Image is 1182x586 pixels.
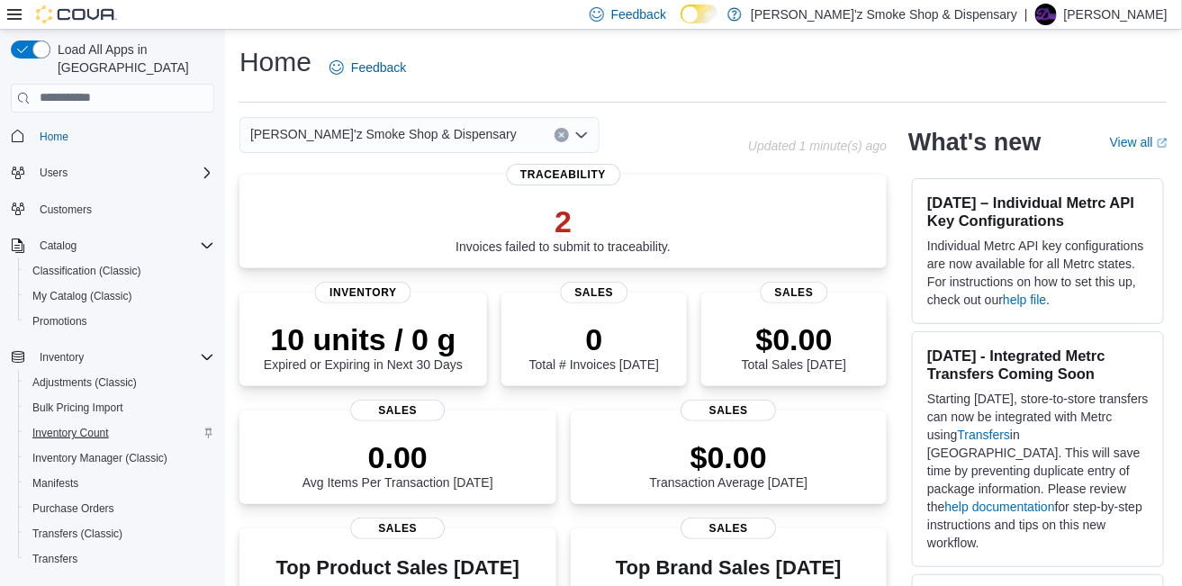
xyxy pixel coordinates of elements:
div: Expired or Expiring in Next 30 Days [264,321,463,372]
a: Home [32,126,76,148]
span: Inventory Count [32,426,109,440]
span: Transfers (Classic) [32,527,122,541]
span: Sales [350,518,445,539]
span: Transfers [32,552,77,566]
a: View allExternal link [1110,135,1168,149]
button: Open list of options [574,128,589,142]
p: 10 units / 0 g [264,321,463,357]
button: Promotions [18,309,221,334]
span: Catalog [32,235,214,257]
span: Traceability [506,164,620,185]
a: Inventory Manager (Classic) [25,447,175,469]
button: Classification (Classic) [18,258,221,284]
a: My Catalog (Classic) [25,285,140,307]
span: Inventory Manager (Classic) [25,447,214,469]
p: Starting [DATE], store-to-store transfers can now be integrated with Metrc using in [GEOGRAPHIC_D... [927,390,1149,552]
span: Manifests [25,473,214,494]
button: Manifests [18,471,221,496]
span: Inventory [32,347,214,368]
a: Inventory Count [25,422,116,444]
a: Promotions [25,311,95,332]
span: Promotions [25,311,214,332]
button: Transfers (Classic) [18,521,221,546]
button: Catalog [32,235,84,257]
span: Manifests [32,476,78,491]
button: Inventory [32,347,91,368]
span: [PERSON_NAME]'z Smoke Shop & Dispensary [250,123,517,145]
h3: Top Product Sales [DATE] [276,557,519,579]
a: Purchase Orders [25,498,122,519]
a: Customers [32,199,99,221]
h3: [DATE] - Integrated Metrc Transfers Coming Soon [927,347,1149,383]
span: Feedback [611,5,666,23]
button: Clear input [555,128,569,142]
span: Users [32,162,214,184]
span: Purchase Orders [25,498,214,519]
span: Sales [761,282,828,303]
a: Classification (Classic) [25,260,149,282]
svg: External link [1157,138,1168,149]
span: Bulk Pricing Import [25,397,214,419]
span: Load All Apps in [GEOGRAPHIC_DATA] [50,41,214,77]
div: Total # Invoices [DATE] [529,321,659,372]
h3: Top Brand Sales [DATE] [616,557,842,579]
button: Transfers [18,546,221,572]
button: Adjustments (Classic) [18,370,221,395]
span: Classification (Classic) [32,264,141,278]
span: Sales [350,400,445,421]
p: [PERSON_NAME] [1064,4,1168,25]
span: Home [32,125,214,148]
span: Promotions [32,314,87,329]
span: Bulk Pricing Import [32,401,123,415]
h3: [DATE] – Individual Metrc API Key Configurations [927,194,1149,230]
button: Customers [4,196,221,222]
input: Dark Mode [681,5,718,23]
button: Inventory [4,345,221,370]
button: Bulk Pricing Import [18,395,221,420]
span: Purchase Orders [32,501,114,516]
a: help documentation [945,500,1055,514]
div: Transaction Average [DATE] [650,439,808,490]
span: Feedback [351,59,406,77]
div: Invoices failed to submit to traceability. [456,203,671,254]
p: | [1024,4,1028,25]
button: Inventory Manager (Classic) [18,446,221,471]
span: Dark Mode [681,23,681,24]
p: 0.00 [302,439,493,475]
span: My Catalog (Classic) [32,289,132,303]
span: Inventory [315,282,411,303]
button: My Catalog (Classic) [18,284,221,309]
p: $0.00 [650,439,808,475]
button: Home [4,123,221,149]
a: Bulk Pricing Import [25,397,131,419]
button: Purchase Orders [18,496,221,521]
a: Transfers [958,428,1011,442]
a: Transfers (Classic) [25,523,130,545]
p: $0.00 [742,321,846,357]
p: 2 [456,203,671,239]
span: Classification (Classic) [25,260,214,282]
span: Users [40,166,68,180]
a: Transfers [25,548,85,570]
div: Dubie Smith [1035,4,1057,25]
a: Feedback [322,50,413,86]
span: Adjustments (Classic) [25,372,214,393]
span: Transfers (Classic) [25,523,214,545]
span: Home [40,130,68,144]
a: Adjustments (Classic) [25,372,144,393]
span: Customers [32,198,214,221]
span: Transfers [25,548,214,570]
a: Manifests [25,473,86,494]
div: Avg Items Per Transaction [DATE] [302,439,493,490]
span: Sales [681,518,776,539]
span: My Catalog (Classic) [25,285,214,307]
span: Sales [561,282,628,303]
button: Users [4,160,221,185]
p: 0 [529,321,659,357]
div: Total Sales [DATE] [742,321,846,372]
img: Cova [36,5,117,23]
span: Inventory [40,350,84,365]
button: Users [32,162,75,184]
p: Updated 1 minute(s) ago [748,139,887,153]
button: Inventory Count [18,420,221,446]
